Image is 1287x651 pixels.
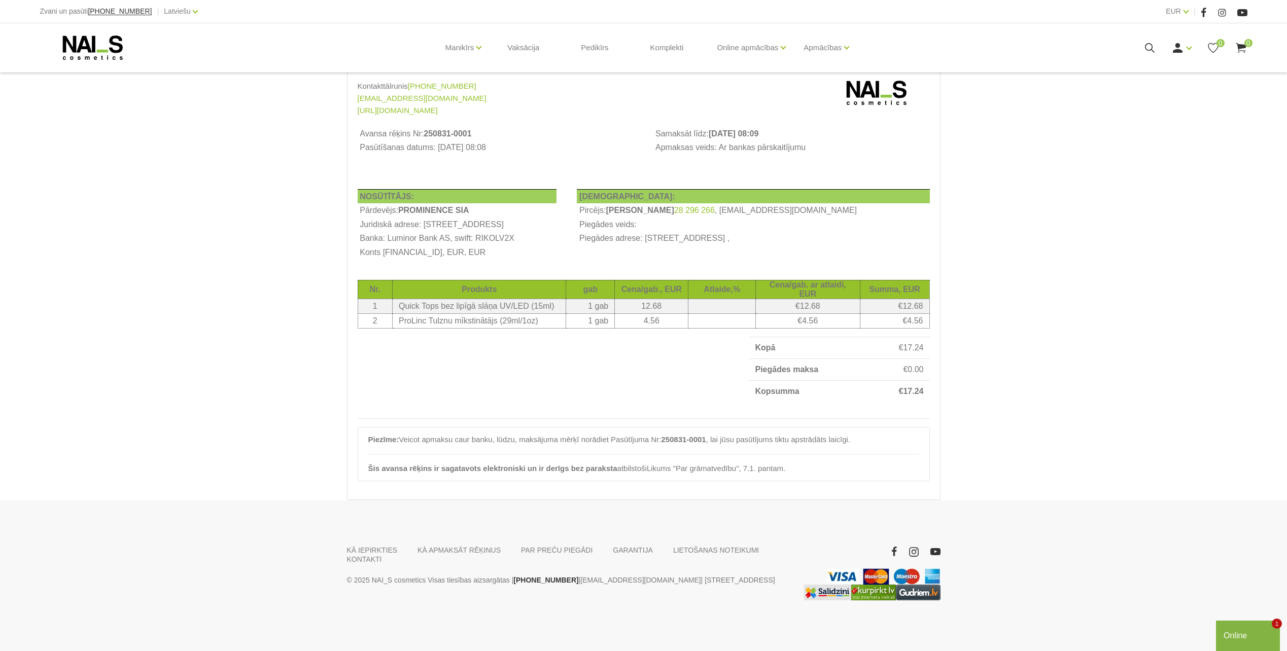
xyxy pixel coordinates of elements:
[896,585,941,600] img: www.gudriem.lv/veikali/lv
[674,206,715,215] a: 28 296 266
[755,387,799,395] strong: Kopsumma
[804,27,842,68] a: Apmācības
[613,546,653,555] a: GARANTIJA
[358,141,633,155] td: Pasūtīšanas datums: [DATE] 08:08
[358,80,636,92] div: Kontakttālrunis
[499,23,547,72] a: Vaksācija
[358,92,486,104] a: [EMAIL_ADDRESS][DOMAIN_NAME]
[408,80,476,92] a: [PHONE_NUMBER]
[347,574,788,586] p: © 2025 NAI_S cosmetics Visas tiesības aizsargātas | | | [STREET_ADDRESS]
[756,299,860,313] td: €12.68
[573,23,616,72] a: Pedikīrs
[899,387,903,395] span: €
[756,313,860,328] td: €4.56
[615,280,688,299] th: Cena/gab., EUR
[615,313,688,328] td: 4.56
[577,232,929,246] td: Piegādes adrese: [STREET_ADDRESS] ,
[908,365,923,374] span: 0.00
[899,343,903,352] span: €
[513,574,578,586] a: [PHONE_NUMBER]
[647,462,785,475] a: Likums "Par grāmatvedību", 7.1. pantam.
[566,280,615,299] th: gab
[606,206,674,214] b: [PERSON_NAME]
[164,5,190,17] a: Latviešu
[566,299,615,313] td: 1 gab
[804,585,851,600] img: Labākā cena interneta veikalos - Samsung, Cena, iPhone, Mobilie telefoni
[860,280,929,299] th: Summa, EUR
[1194,5,1196,18] span: |
[577,189,929,203] th: [DEMOGRAPHIC_DATA]:
[615,299,688,313] td: 12.68
[1244,39,1253,47] span: 0
[368,464,617,473] b: Šis avansa rēķins ir sagatavots elektroniski un ir derīgs bez paraksta
[1216,619,1282,651] iframe: chat widget
[717,27,778,68] a: Online apmācības
[903,343,923,352] span: 17.24
[1216,39,1225,47] span: 0
[896,585,941,600] a: https://www.gudriem.lv/veikali/lv
[358,299,392,313] td: 1
[358,203,557,218] td: Pārdevējs:
[755,365,819,374] strong: Piegādes maksa
[368,435,399,444] b: Piezīme:
[577,203,929,218] td: Pircējs: , [EMAIL_ADDRESS][DOMAIN_NAME]
[1235,42,1247,54] a: 0
[358,232,557,246] th: Banka: Luminor Bank AS, swift: RIKOLV2X
[392,280,566,299] th: Produkts
[358,427,930,481] div: Veicot apmaksu caur banku, lūdzu, maksājuma mērķī norādiet Pasūtījuma Nr: , lai jūsu pasūtījums t...
[445,27,474,68] a: Manikīrs
[903,387,923,395] span: 17.24
[860,299,929,313] td: €12.68
[521,546,593,555] a: PAR PREČU PIEGĀDI
[1166,5,1181,17] a: EUR
[88,8,152,15] a: [PHONE_NUMBER]
[358,218,557,232] th: Juridiskā adrese: [STREET_ADDRESS]
[851,585,896,600] img: Lielākais Latvijas interneta veikalu preču meklētājs
[358,280,392,299] th: Nr.
[358,245,557,260] th: Konts [FINANCIAL_ID], EUR, EUR
[358,313,392,328] td: 2
[157,5,159,18] span: |
[392,299,566,313] td: Quick Tops bez lipīgā slāņa UV/LED (15ml)
[709,129,758,138] b: [DATE] 08:09
[756,280,860,299] th: Cena/gab. ar atlaidi, EUR
[358,127,633,141] th: Avansa rēķins Nr:
[358,104,438,117] a: [URL][DOMAIN_NAME]
[88,7,152,15] span: [PHONE_NUMBER]
[642,23,692,72] a: Komplekti
[580,574,701,586] a: [EMAIL_ADDRESS][DOMAIN_NAME]
[661,435,706,444] b: 250831-0001
[566,313,615,328] td: 1 gab
[424,129,471,138] b: 250831-0001
[673,546,759,555] a: LIETOŠANAS NOTEIKUMI
[653,141,929,155] td: Apmaksas veids: Ar bankas pārskaitījumu
[392,313,566,328] td: ProLinc Tulznu mīkstinātājs (29ml/1oz)
[40,5,152,18] div: Zvani un pasūti
[418,546,501,555] a: KĀ APMAKSĀT RĒĶINUS
[398,206,469,214] b: PROMINENCE SIA
[860,313,929,328] td: €4.56
[577,218,929,232] td: Piegādes veids:
[755,343,776,352] strong: Kopā
[347,555,382,564] a: KONTAKTI
[358,189,557,203] th: NOSŪTĪTĀJS:
[653,127,929,141] th: Samaksāt līdz:
[347,546,398,555] a: KĀ IEPIRKTIES
[1207,42,1220,54] a: 0
[688,280,756,299] th: Atlaide,%
[903,365,908,374] span: €
[358,155,633,169] td: Avansa rēķins izdrukāts: [DATE] 11:09:34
